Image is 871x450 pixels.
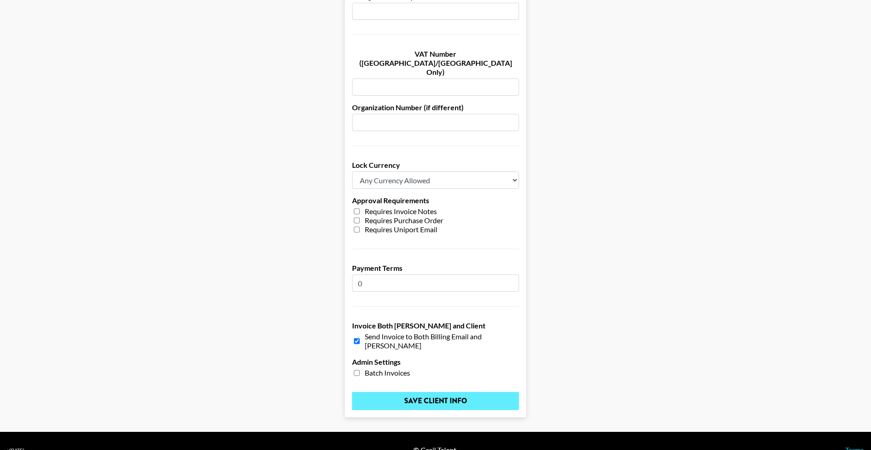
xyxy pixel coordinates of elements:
span: Requires Uniport Email [365,225,437,234]
label: Admin Settings [352,357,519,367]
label: Organization Number (if different) [352,103,519,112]
span: Send Invoice to Both Billing Email and [PERSON_NAME] [365,332,519,350]
span: Requires Invoice Notes [365,207,437,216]
label: Approval Requirements [352,196,519,205]
label: VAT Number ([GEOGRAPHIC_DATA]/[GEOGRAPHIC_DATA] Only) [352,49,519,77]
label: Lock Currency [352,161,519,170]
label: Payment Terms [352,264,519,273]
label: Invoice Both [PERSON_NAME] and Client [352,321,519,330]
input: Save Client Info [352,392,519,410]
span: Requires Purchase Order [365,216,443,225]
span: Batch Invoices [365,368,410,377]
